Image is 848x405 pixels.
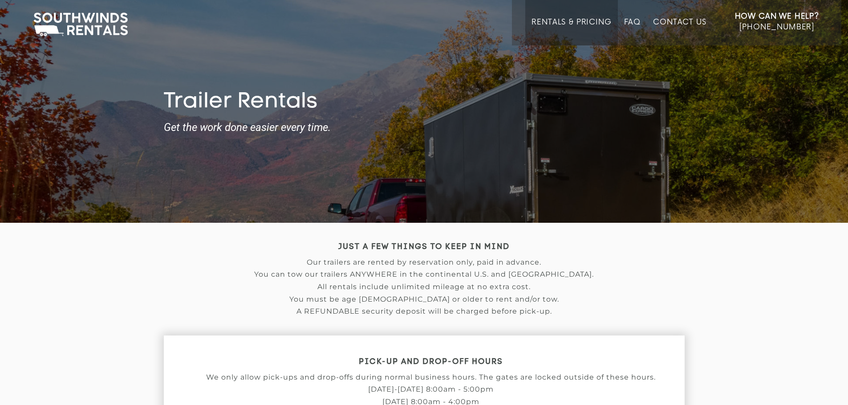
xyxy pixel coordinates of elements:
[164,258,685,266] p: Our trailers are rented by reservation only, paid in advance.
[164,373,698,381] p: We only allow pick-ups and drop-offs during normal business hours. The gates are locked outside o...
[164,270,685,278] p: You can tow our trailers ANYWHERE in the continental U.S. and [GEOGRAPHIC_DATA].
[164,122,685,133] strong: Get the work done easier every time.
[164,283,685,291] p: All rentals include unlimited mileage at no extra cost.
[338,243,510,251] strong: JUST A FEW THINGS TO KEEP IN MIND
[164,90,685,115] h1: Trailer Rentals
[624,18,641,45] a: FAQ
[735,12,819,21] strong: How Can We Help?
[532,18,611,45] a: Rentals & Pricing
[735,11,819,39] a: How Can We Help? [PHONE_NUMBER]
[653,18,706,45] a: Contact Us
[739,23,814,32] span: [PHONE_NUMBER]
[164,295,685,303] p: You must be age [DEMOGRAPHIC_DATA] or older to rent and/or tow.
[164,307,685,315] p: A REFUNDABLE security deposit will be charged before pick-up.
[164,385,698,393] p: [DATE]-[DATE] 8:00am - 5:00pm
[29,11,132,38] img: Southwinds Rentals Logo
[359,358,503,366] strong: PICK-UP AND DROP-OFF HOURS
